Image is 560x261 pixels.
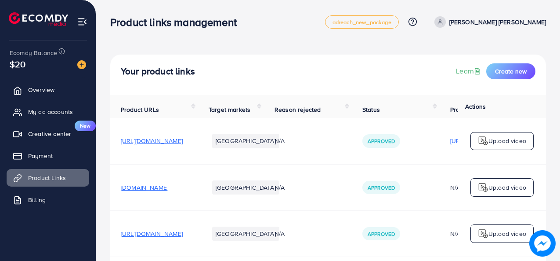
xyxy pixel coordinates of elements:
img: image [77,60,86,69]
a: Product Links [7,169,89,187]
span: My ad accounts [28,107,73,116]
span: Ecomdy Balance [10,48,57,57]
span: Create new [495,67,527,76]
a: Learn [456,66,483,76]
span: Approved [368,184,395,191]
span: Billing [28,195,46,204]
span: Product video [450,105,489,114]
button: Create new [486,63,535,79]
img: menu [77,17,87,27]
span: [DOMAIN_NAME] [121,183,168,192]
img: logo [9,12,68,26]
div: N/A [450,183,512,192]
span: adreach_new_package [332,19,391,25]
span: [URL][DOMAIN_NAME] [121,229,183,238]
a: Payment [7,147,89,165]
span: Target markets [209,105,250,114]
h4: Your product links [121,66,195,77]
a: Creative centerNew [7,125,89,143]
span: [URL][DOMAIN_NAME] [121,136,183,145]
a: My ad accounts [7,103,89,121]
span: N/A [275,229,285,238]
p: [URL][DOMAIN_NAME] [450,136,512,146]
li: [GEOGRAPHIC_DATA] [212,227,279,241]
span: Status [362,105,380,114]
span: $20 [10,58,25,70]
span: Overview [28,85,54,94]
span: Product Links [28,173,66,182]
span: Approved [368,137,395,145]
img: logo [478,228,488,239]
span: N/A [275,183,285,192]
p: Upload video [488,136,526,146]
span: Creative center [28,129,71,138]
h3: Product links management [110,16,244,29]
a: Billing [7,191,89,209]
p: Upload video [488,228,526,239]
div: N/A [450,229,512,238]
span: Actions [465,102,486,111]
a: adreach_new_package [325,15,399,29]
span: Product URLs [121,105,159,114]
span: N/A [275,136,285,145]
li: [GEOGRAPHIC_DATA] [212,134,279,148]
img: logo [478,136,488,146]
img: logo [478,182,488,193]
a: [PERSON_NAME] [PERSON_NAME] [431,16,546,28]
a: Overview [7,81,89,99]
span: Payment [28,151,53,160]
p: [PERSON_NAME] [PERSON_NAME] [449,17,546,27]
span: Approved [368,230,395,238]
span: New [75,121,96,131]
p: Upload video [488,182,526,193]
li: [GEOGRAPHIC_DATA] [212,180,279,195]
img: image [529,230,556,257]
span: Reason rejected [275,105,321,114]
